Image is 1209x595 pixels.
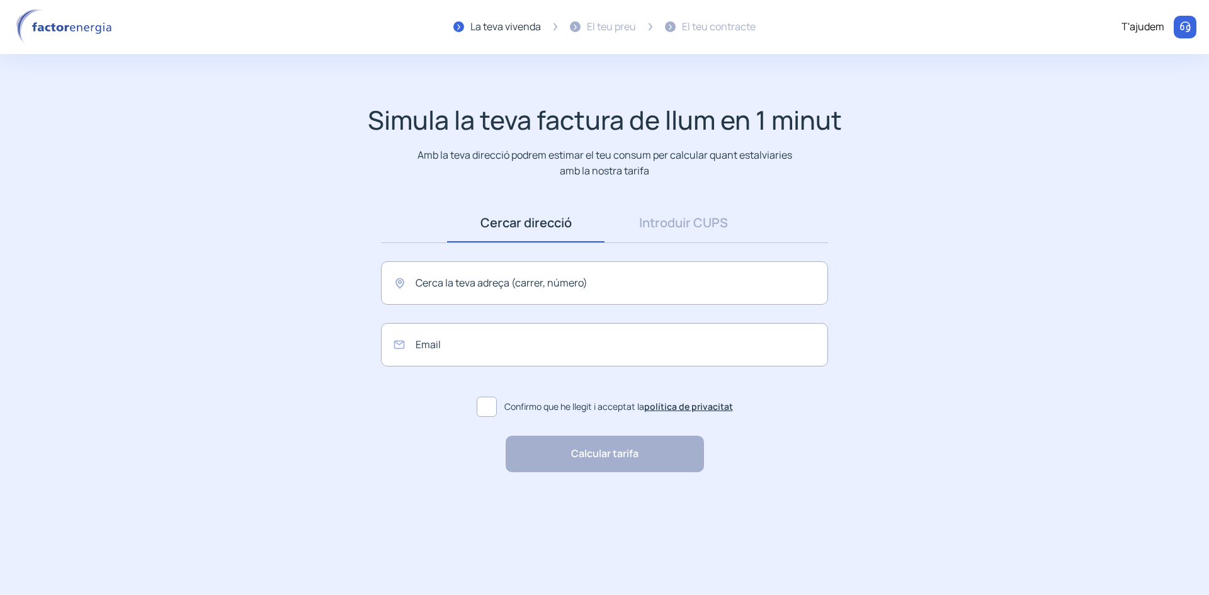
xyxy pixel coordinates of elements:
[470,19,541,35] div: La teva vivenda
[1179,21,1191,33] img: llamar
[1121,19,1164,35] div: T'ajudem
[13,9,120,45] img: logo factor
[604,203,762,242] a: Introduir CUPS
[368,105,842,135] h1: Simula la teva factura de llum en 1 minut
[644,400,733,412] a: política de privacitat
[682,19,756,35] div: El teu contracte
[587,19,636,35] div: El teu preu
[504,400,733,414] span: Confirmo que he llegit i acceptat la
[447,203,604,242] a: Cercar direcció
[415,147,795,178] p: Amb la teva direcció podrem estimar el teu consum per calcular quant estalviaries amb la nostra t...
